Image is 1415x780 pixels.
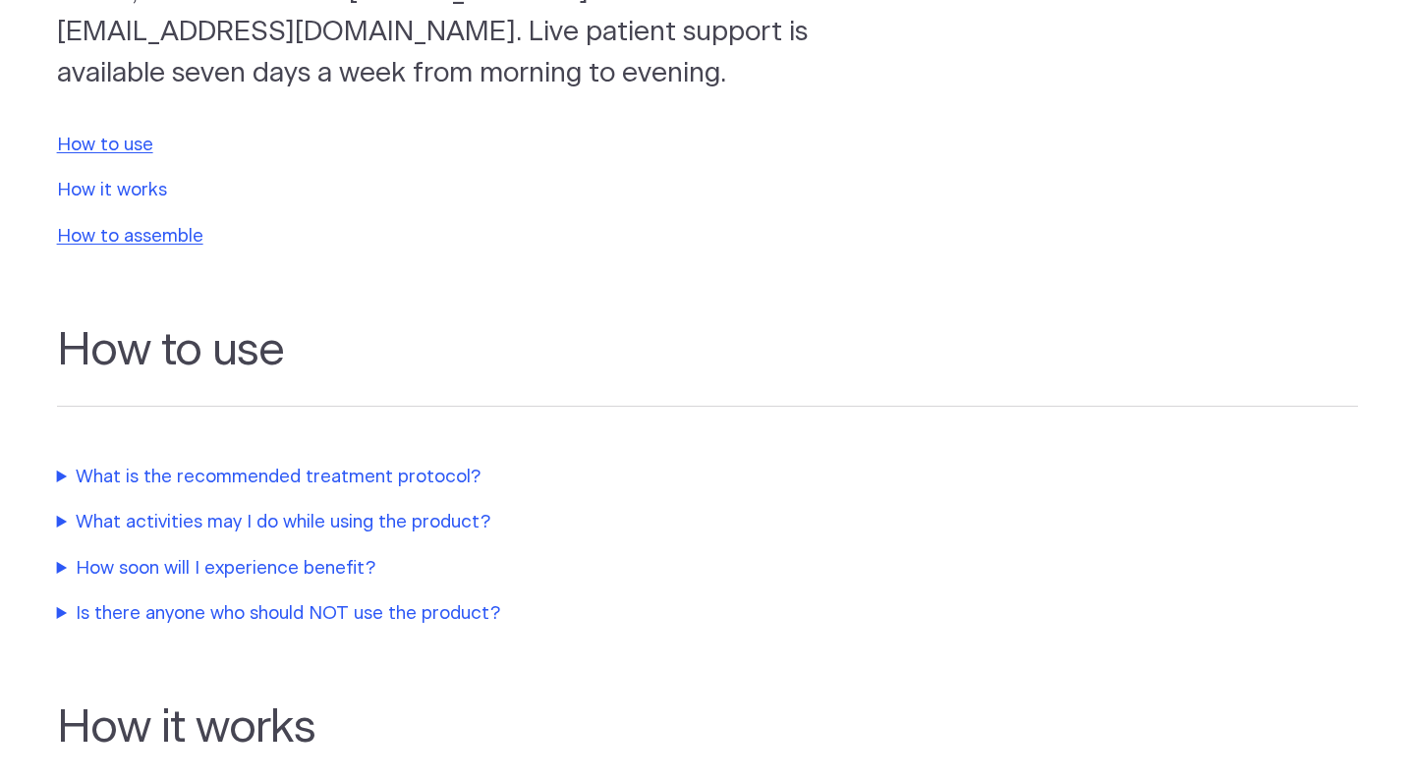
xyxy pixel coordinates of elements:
a: How to use [57,136,153,154]
summary: What is the recommended treatment protocol? [57,464,882,491]
a: How it works [57,181,167,199]
a: How to assemble [57,227,203,246]
summary: How soon will I experience benefit? [57,555,882,583]
summary: Is there anyone who should NOT use the product? [57,600,882,628]
h2: How to use [57,324,1359,407]
summary: What activities may I do while using the product? [57,509,882,536]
